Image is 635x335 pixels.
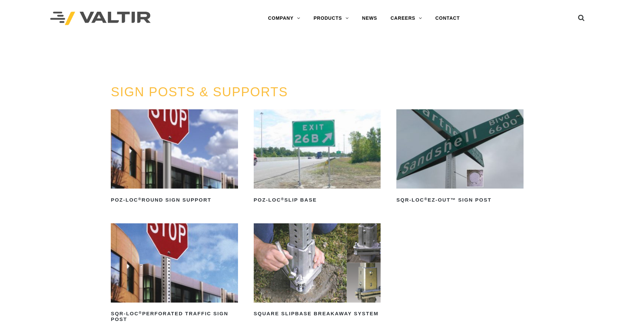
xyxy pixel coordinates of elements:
[384,12,429,25] a: CAREERS
[111,195,238,205] h2: POZ-LOC Round Sign Support
[111,223,238,325] a: SQR-LOC®Perforated Traffic Sign Post
[254,309,381,319] h2: Square Slipbase Breakaway System
[111,109,238,205] a: POZ-LOC®Round Sign Support
[281,197,284,201] sup: ®
[254,195,381,205] h2: POZ-LOC Slip Base
[111,309,238,325] h2: SQR-LOC Perforated Traffic Sign Post
[261,12,307,25] a: COMPANY
[429,12,467,25] a: CONTACT
[355,12,384,25] a: NEWS
[254,109,381,205] a: POZ-LOC®Slip Base
[50,12,151,25] img: Valtir
[138,197,142,201] sup: ®
[424,197,427,201] sup: ®
[396,195,524,205] h2: SQR-LOC EZ-Out™ Sign Post
[139,311,142,315] sup: ®
[254,223,381,319] a: Square Slipbase Breakaway System
[307,12,355,25] a: PRODUCTS
[396,109,524,205] a: SQR-LOC®EZ-Out™ Sign Post
[111,85,288,99] a: SIGN POSTS & SUPPORTS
